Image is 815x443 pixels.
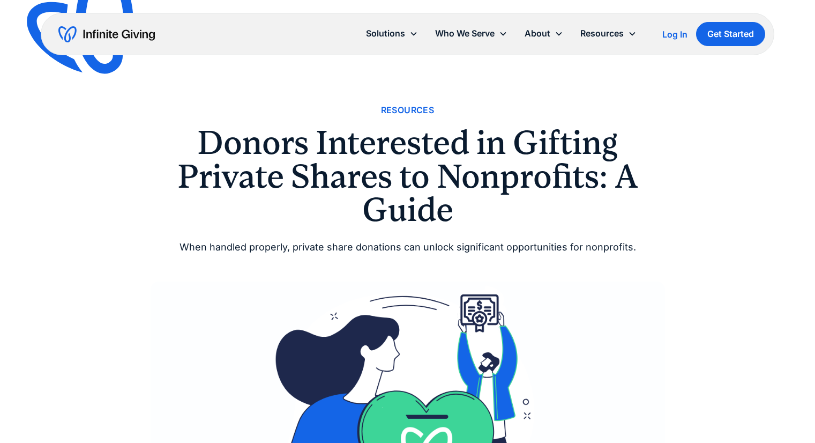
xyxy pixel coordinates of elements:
[572,22,645,45] div: Resources
[427,22,516,45] div: Who We Serve
[516,22,572,45] div: About
[381,103,435,117] a: Resources
[696,22,765,46] a: Get Started
[58,26,155,43] a: home
[662,30,687,39] div: Log In
[357,22,427,45] div: Solutions
[151,239,665,256] div: When handled properly, private share donations can unlock significant opportunities for nonprofits.
[525,26,550,41] div: About
[366,26,405,41] div: Solutions
[151,126,665,226] h1: Donors Interested in Gifting Private Shares to Nonprofits: A Guide
[435,26,495,41] div: Who We Serve
[662,28,687,41] a: Log In
[580,26,624,41] div: Resources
